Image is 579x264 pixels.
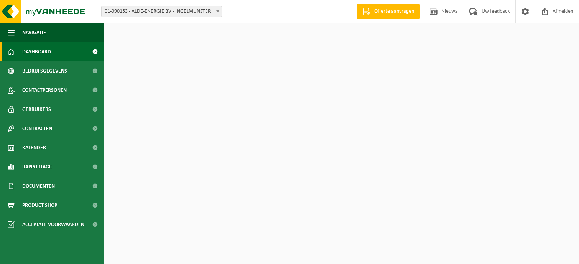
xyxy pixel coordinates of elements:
span: Gebruikers [22,100,51,119]
span: Rapportage [22,157,52,177]
span: Documenten [22,177,55,196]
span: Bedrijfsgegevens [22,61,67,81]
span: Acceptatievoorwaarden [22,215,84,234]
span: 01-090153 - ALDE-ENERGIE BV - INGELMUNSTER [101,6,222,17]
span: Navigatie [22,23,46,42]
span: Offerte aanvragen [372,8,416,15]
span: Dashboard [22,42,51,61]
span: Contactpersonen [22,81,67,100]
span: Product Shop [22,196,57,215]
a: Offerte aanvragen [357,4,420,19]
span: Contracten [22,119,52,138]
span: 01-090153 - ALDE-ENERGIE BV - INGELMUNSTER [102,6,222,17]
span: Kalender [22,138,46,157]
